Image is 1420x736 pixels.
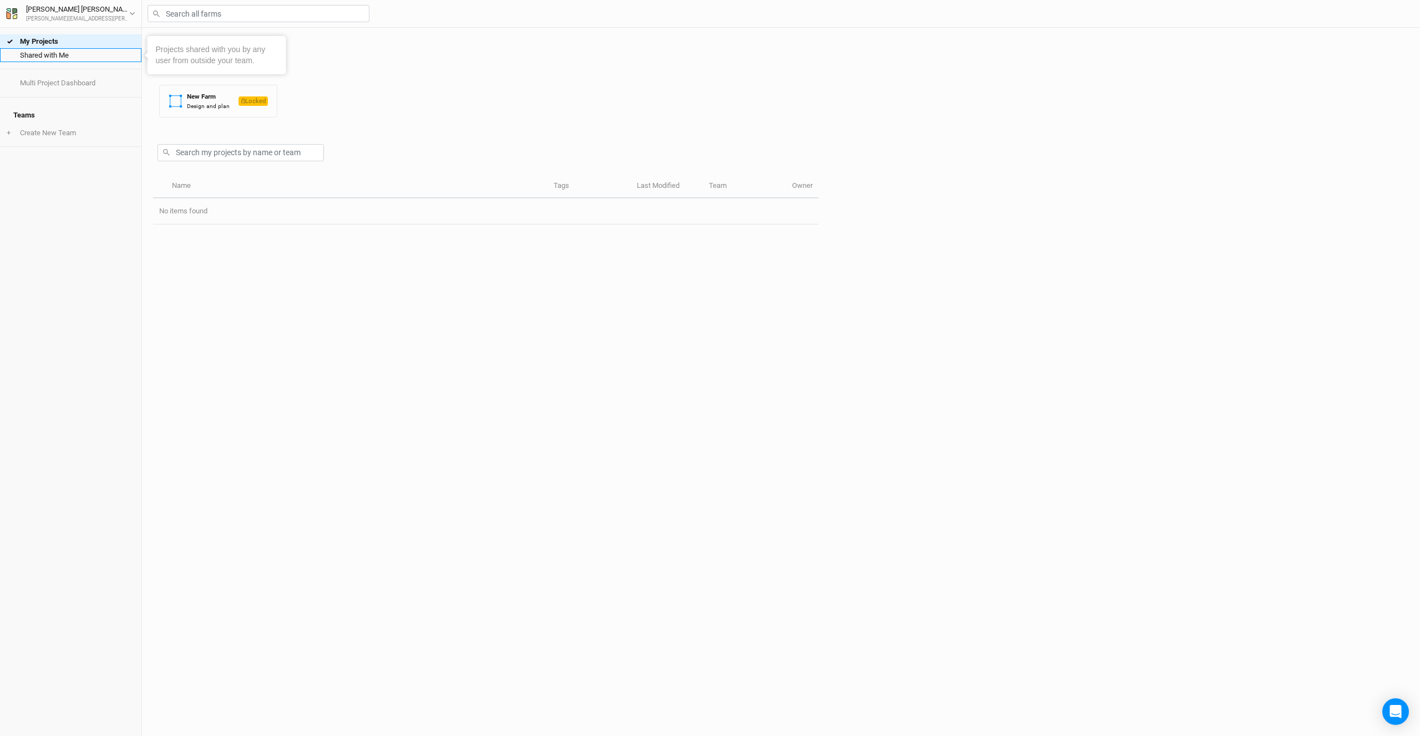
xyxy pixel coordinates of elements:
th: Tags [547,175,631,198]
th: Last Modified [631,175,703,198]
td: No items found [153,198,819,224]
button: [PERSON_NAME] [PERSON_NAME][PERSON_NAME][EMAIL_ADDRESS][PERSON_NAME][DOMAIN_NAME] [6,3,136,23]
span: + [7,129,11,137]
h1: My Projects [159,54,1409,71]
th: Team [703,175,786,198]
div: Projects shared with you by any user from outside your team. [156,44,278,66]
th: Name [165,175,547,198]
div: New Farm [187,92,230,101]
div: Open Intercom Messenger [1382,698,1409,725]
div: [PERSON_NAME] [PERSON_NAME] [26,4,129,15]
th: Owner [786,175,819,198]
button: New FarmDesign and planLocked [159,85,277,117]
input: Search my projects by name or team [158,144,324,161]
input: Search all farms [148,5,369,22]
div: Design and plan [187,102,230,110]
span: Locked [239,96,268,106]
div: [PERSON_NAME][EMAIL_ADDRESS][PERSON_NAME][DOMAIN_NAME] [26,15,129,23]
h4: Teams [7,104,135,126]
